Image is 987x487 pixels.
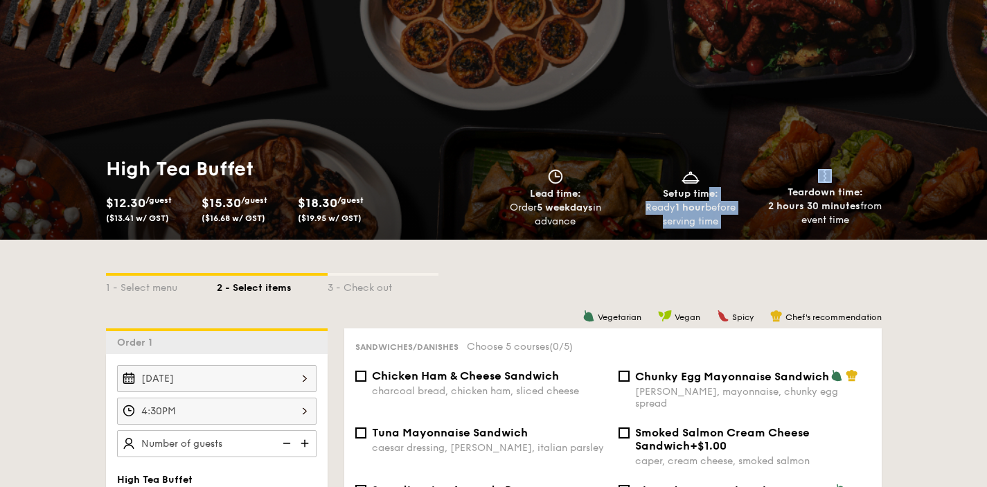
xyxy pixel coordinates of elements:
[537,202,593,213] strong: 5 weekdays
[355,342,459,352] span: Sandwiches/Danishes
[658,310,672,322] img: icon-vegan.f8ff3823.svg
[117,365,317,392] input: Event date
[628,201,752,229] div: Ready before serving time
[145,195,172,205] span: /guest
[768,200,860,212] strong: 2 hours 30 minutes
[355,371,366,382] input: Chicken Ham & Cheese Sandwichcharcoal bread, chicken ham, sliced cheese
[298,213,362,223] span: ($19.95 w/ GST)
[530,188,581,200] span: Lead time:
[372,426,528,439] span: Tuna Mayonnaise Sandwich
[467,341,573,353] span: Choose 5 courses
[830,369,843,382] img: icon-vegetarian.fe4039eb.svg
[635,455,871,467] div: caper, cream cheese, smoked salmon
[217,276,328,295] div: 2 - Select items
[818,169,832,183] img: icon-teardown.65201eee.svg
[106,276,217,295] div: 1 - Select menu
[337,195,364,205] span: /guest
[675,312,700,322] span: Vegan
[117,337,158,348] span: Order 1
[545,169,566,184] img: icon-clock.2db775ea.svg
[619,427,630,439] input: Smoked Salmon Cream Cheese Sandwich+$1.00caper, cream cheese, smoked salmon
[106,213,169,223] span: ($13.41 w/ GST)
[355,427,366,439] input: Tuna Mayonnaise Sandwichcaesar dressing, [PERSON_NAME], italian parsley
[372,442,607,454] div: caesar dressing, [PERSON_NAME], italian parsley
[372,369,559,382] span: Chicken Ham & Cheese Sandwich
[275,430,296,457] img: icon-reduce.1d2dbef1.svg
[241,195,267,205] span: /guest
[785,312,882,322] span: Chef's recommendation
[372,385,607,397] div: charcoal bread, chicken ham, sliced cheese
[117,398,317,425] input: Event time
[328,276,438,295] div: 3 - Check out
[619,371,630,382] input: Chunky Egg Mayonnaise Sandwich[PERSON_NAME], mayonnaise, chunky egg spread
[583,310,595,322] img: icon-vegetarian.fe4039eb.svg
[732,312,754,322] span: Spicy
[549,341,573,353] span: (0/5)
[494,201,618,229] div: Order in advance
[763,200,887,227] div: from event time
[117,474,193,486] span: High Tea Buffet
[788,186,863,198] span: Teardown time:
[106,157,488,181] h1: High Tea Buffet
[675,202,705,213] strong: 1 hour
[770,310,783,322] img: icon-chef-hat.a58ddaea.svg
[598,312,641,322] span: Vegetarian
[635,426,810,452] span: Smoked Salmon Cream Cheese Sandwich
[298,195,337,211] span: $18.30
[296,430,317,457] img: icon-add.58712e84.svg
[846,369,858,382] img: icon-chef-hat.a58ddaea.svg
[663,188,718,200] span: Setup time:
[690,439,727,452] span: +$1.00
[635,386,871,409] div: [PERSON_NAME], mayonnaise, chunky egg spread
[117,430,317,457] input: Number of guests
[680,169,701,184] img: icon-dish.430c3a2e.svg
[717,310,729,322] img: icon-spicy.37a8142b.svg
[202,195,241,211] span: $15.30
[106,195,145,211] span: $12.30
[202,213,265,223] span: ($16.68 w/ GST)
[635,370,829,383] span: Chunky Egg Mayonnaise Sandwich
